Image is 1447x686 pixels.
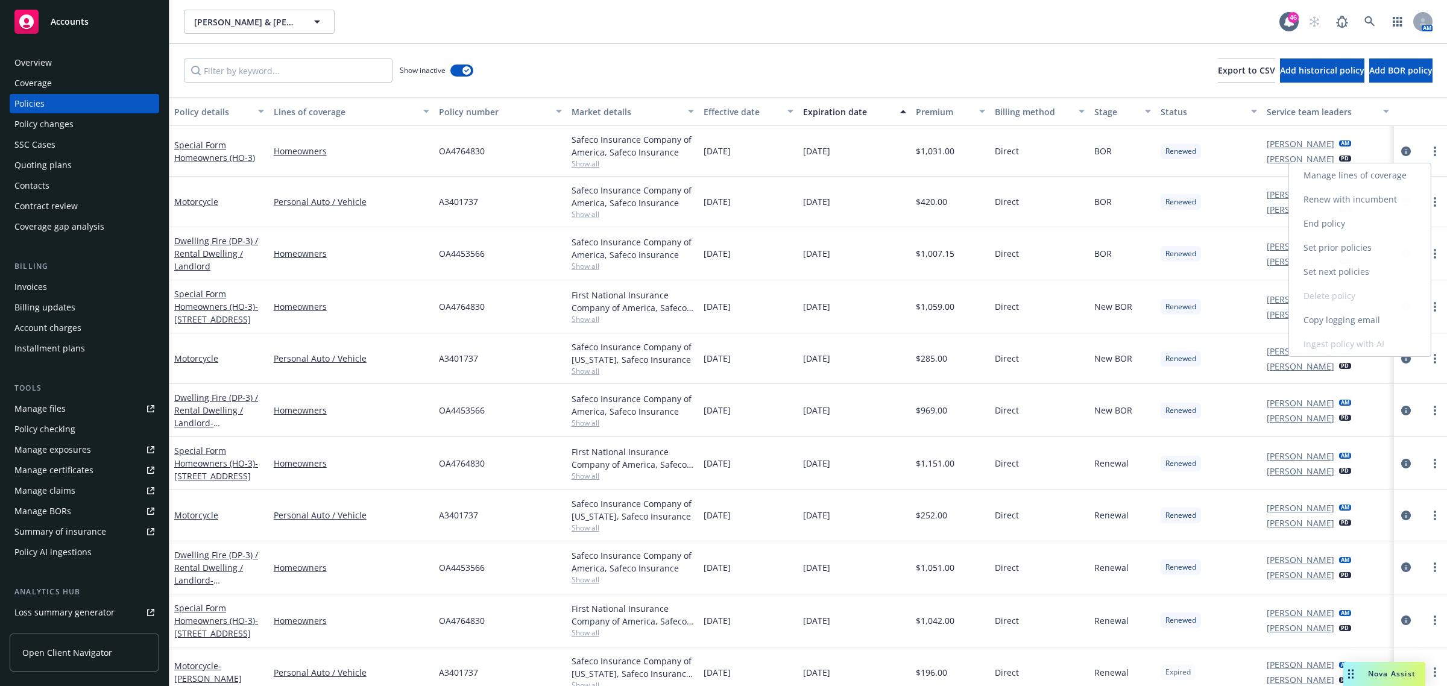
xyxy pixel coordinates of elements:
div: Billing method [995,105,1071,118]
span: [DATE] [803,404,830,417]
span: Show all [572,209,695,219]
div: Manage files [14,399,66,418]
a: [PERSON_NAME] [1267,308,1334,321]
span: [DATE] [803,247,830,260]
div: Analytics hub [10,586,159,598]
a: [PERSON_NAME] [1267,188,1334,201]
a: Start snowing [1302,10,1326,34]
span: Renewal [1094,561,1129,574]
a: Policy checking [10,420,159,439]
span: Direct [995,457,1019,470]
span: Show all [572,366,695,376]
span: $1,051.00 [916,561,954,574]
div: Stage [1094,105,1138,118]
a: more [1428,300,1442,314]
span: OA4453566 [439,404,485,417]
span: Renewed [1165,353,1196,364]
span: Renewed [1165,562,1196,573]
span: $969.00 [916,404,947,417]
span: OA4453566 [439,561,485,574]
span: Show all [572,159,695,169]
a: more [1428,613,1442,628]
a: Accounts [10,5,159,39]
a: [PERSON_NAME] [1267,502,1334,514]
span: $420.00 [916,195,947,208]
span: - [STREET_ADDRESS] [174,615,258,639]
a: Motorcycle [174,509,218,521]
a: more [1428,351,1442,366]
a: Set next policies [1289,260,1431,284]
a: [PERSON_NAME] [1267,360,1334,373]
button: Premium [911,97,991,126]
a: circleInformation [1399,403,1413,418]
a: Personal Auto / Vehicle [274,509,429,521]
span: [DATE] [803,145,830,157]
span: [PERSON_NAME] & [PERSON_NAME] [194,16,298,28]
a: Installment plans [10,339,159,358]
span: A3401737 [439,509,478,521]
span: Show all [572,574,695,585]
div: Manage certificates [14,461,93,480]
a: Policy changes [10,115,159,134]
a: Summary of insurance [10,522,159,541]
div: Billing [10,260,159,272]
span: Nova Assist [1368,669,1416,679]
span: $1,007.15 [916,247,954,260]
a: Motorcycle [174,196,218,207]
a: Billing updates [10,298,159,317]
a: Manage exposures [10,440,159,459]
span: [DATE] [803,300,830,313]
div: Invoices [14,277,47,297]
span: [DATE] [704,666,731,679]
div: Installment plans [14,339,85,358]
div: Manage BORs [14,502,71,521]
span: [DATE] [704,561,731,574]
div: Policy changes [14,115,74,134]
div: Loss summary generator [14,603,115,622]
span: Show all [572,418,695,428]
span: Renewed [1165,458,1196,469]
a: [PERSON_NAME] [1267,553,1334,566]
a: Coverage [10,74,159,93]
span: [DATE] [704,509,731,521]
span: $196.00 [916,666,947,679]
div: Coverage [14,74,52,93]
span: Renewed [1165,405,1196,416]
a: [PERSON_NAME] [1267,658,1334,671]
span: Renewed [1165,301,1196,312]
a: Manage lines of coverage [1289,163,1431,187]
span: BOR [1094,145,1112,157]
a: more [1428,403,1442,418]
span: [DATE] [803,509,830,521]
a: Set prior policies [1289,236,1431,260]
span: OA4764830 [439,614,485,627]
a: Special Form Homeowners (HO-3) [174,602,258,639]
span: $1,042.00 [916,614,954,627]
a: Contacts [10,176,159,195]
div: Lines of coverage [274,105,416,118]
button: Add historical policy [1280,58,1364,83]
span: New BOR [1094,300,1132,313]
span: Direct [995,145,1019,157]
a: Special Form Homeowners (HO-3) [174,288,258,325]
a: Dwelling Fire (DP-3) / Rental Dwelling / Landlord [174,392,258,441]
div: Safeco Insurance Company of America, Safeco Insurance [572,549,695,574]
span: [DATE] [704,300,731,313]
span: [DATE] [803,352,830,365]
div: Safeco Insurance Company of [US_STATE], Safeco Insurance [572,341,695,366]
span: Direct [995,352,1019,365]
span: [DATE] [803,614,830,627]
a: Switch app [1386,10,1410,34]
div: Tools [10,382,159,394]
a: Search [1358,10,1382,34]
span: Show all [572,523,695,533]
span: $252.00 [916,509,947,521]
span: Renewed [1165,615,1196,626]
a: [PERSON_NAME] [1267,153,1334,165]
a: [PERSON_NAME] [1267,465,1334,477]
div: Billing updates [14,298,75,317]
button: Policy details [169,97,269,126]
a: Homeowners [274,247,429,260]
span: [DATE] [704,247,731,260]
button: Service team leaders [1262,97,1395,126]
